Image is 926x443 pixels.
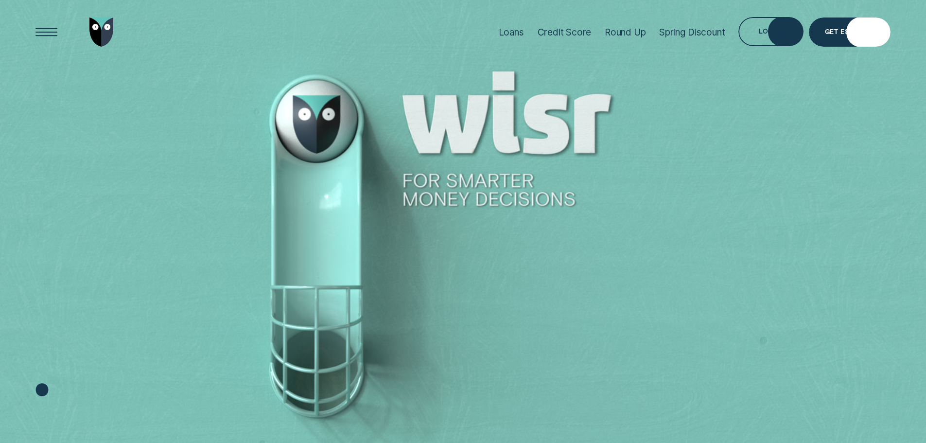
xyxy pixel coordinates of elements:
button: Open Menu [32,18,61,47]
div: Spring Discount [659,27,725,38]
div: Credit Score [538,27,592,38]
div: Loans [499,27,524,38]
a: Get Estimate [809,18,891,47]
div: Round Up [605,27,646,38]
img: Wisr [89,18,114,47]
button: Log in [738,17,803,46]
